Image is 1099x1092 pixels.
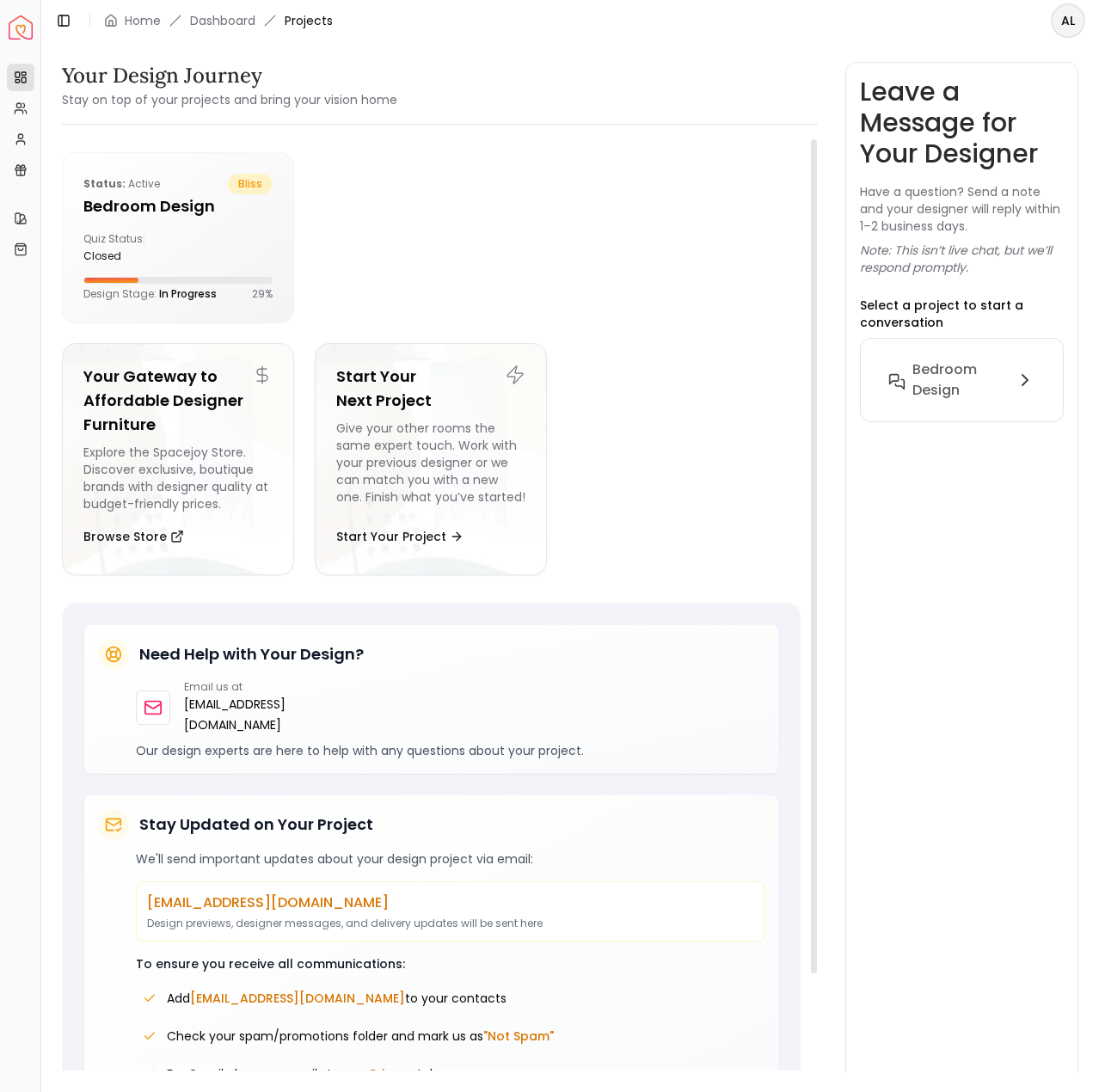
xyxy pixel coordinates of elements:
div: Quiz Status: [83,232,171,263]
a: Spacejoy [9,15,33,40]
p: [EMAIL_ADDRESS][DOMAIN_NAME] [147,893,753,913]
div: Give your other rooms the same expert touch. Work with your previous designer or we can match you... [336,420,525,512]
h5: Start Your Next Project [336,365,525,413]
h5: Bedroom Design [83,194,273,218]
div: Explore the Spacejoy Store. Discover exclusive, boutique brands with designer quality at budget-f... [83,444,273,512]
h3: Your Design Journey [62,62,397,89]
div: closed [83,249,171,263]
nav: breadcrumb [104,12,333,29]
span: "Not Spam" [483,1028,554,1045]
span: In Progress [159,286,217,301]
p: Note: This isn’t live chat, but we’ll respond promptly. [860,242,1065,276]
a: Dashboard [190,12,255,29]
h3: Leave a Message for Your Designer [860,77,1065,169]
h5: Need Help with Your Design? [139,642,364,666]
p: To ensure you receive all communications: [136,955,764,972]
p: Our design experts are here to help with any questions about your project. [136,742,764,759]
p: Design previews, designer messages, and delivery updates will be sent here [147,917,753,930]
span: For Gmail, drag our emails to your tab [167,1065,438,1083]
button: AL [1051,3,1085,38]
p: Design Stage: [83,287,217,301]
a: Your Gateway to Affordable Designer FurnitureExplore the Spacejoy Store. Discover exclusive, bout... [62,343,294,575]
h6: Bedroom Design [912,359,1009,401]
span: [EMAIL_ADDRESS][DOMAIN_NAME] [190,990,405,1007]
button: Start Your Project [336,519,464,554]
a: [EMAIL_ADDRESS][DOMAIN_NAME] [184,694,285,735]
button: Browse Store [83,519,184,554]
b: Status: [83,176,126,191]
p: We'll send important updates about your design project via email: [136,850,764,868]
span: AL [1053,5,1084,36]
span: bliss [228,174,273,194]
p: Email us at [184,680,285,694]
span: Check your spam/promotions folder and mark us as [167,1028,554,1045]
p: Have a question? Send a note and your designer will reply within 1–2 business days. [860,183,1065,235]
h5: Stay Updated on Your Project [139,813,373,837]
a: Start Your Next ProjectGive your other rooms the same expert touch. Work with your previous desig... [315,343,547,575]
h5: Your Gateway to Affordable Designer Furniture [83,365,273,437]
a: Home [125,12,161,29]
p: Select a project to start a conversation [860,297,1065,331]
p: 29 % [252,287,273,301]
button: Bedroom Design [875,353,1050,408]
img: Spacejoy Logo [9,15,33,40]
p: active [83,174,160,194]
span: Projects [285,12,333,29]
small: Stay on top of your projects and bring your vision home [62,91,397,108]
span: Add to your contacts [167,990,507,1007]
span: Primary [370,1065,417,1083]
